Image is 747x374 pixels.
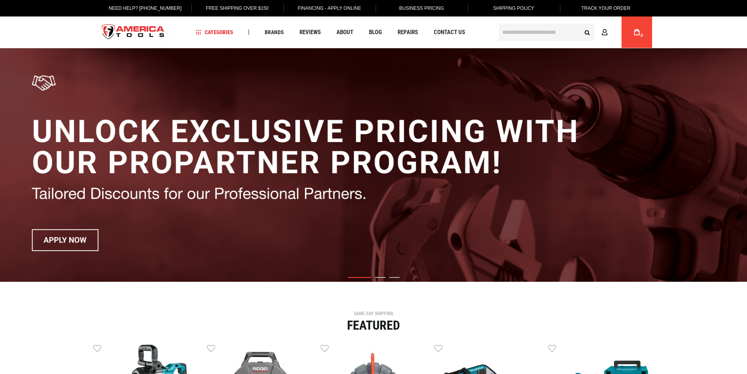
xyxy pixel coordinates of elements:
a: Blog [365,27,385,38]
span: Categories [196,29,233,35]
button: Search [580,25,595,40]
img: America Tools [95,18,171,47]
a: store logo [95,18,171,47]
span: Brands [265,29,284,35]
a: About [333,27,357,38]
span: Repairs [398,29,418,35]
a: Repairs [394,27,422,38]
span: Contact Us [434,29,465,35]
div: Featured [93,319,654,332]
a: Brands [261,27,287,38]
span: Shipping Policy [493,5,534,11]
span: Reviews [300,29,321,35]
span: 0 [641,33,643,38]
div: SAME DAY SHIPPING [93,311,654,316]
a: Categories [192,27,237,38]
span: Blog [369,29,382,35]
a: Contact Us [430,27,469,38]
a: 0 [629,16,644,48]
a: Reviews [296,27,324,38]
span: About [336,29,353,35]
